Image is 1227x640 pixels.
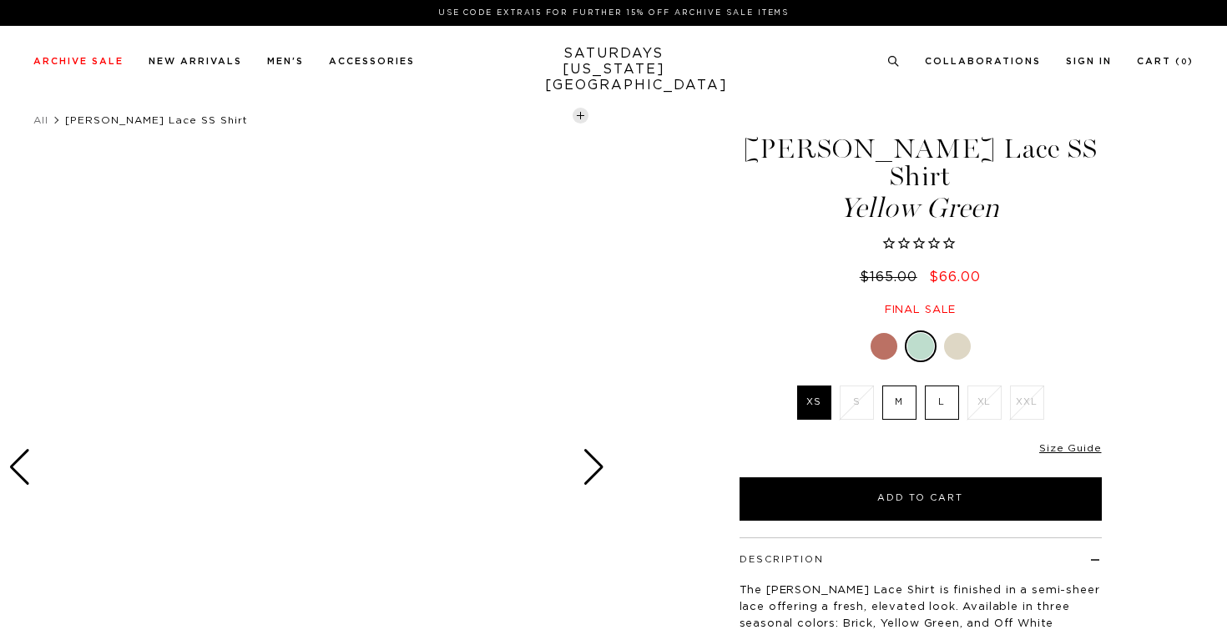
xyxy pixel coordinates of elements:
[33,115,48,125] a: All
[8,449,31,486] div: Previous slide
[882,386,916,420] label: M
[545,46,683,93] a: SATURDAYS[US_STATE][GEOGRAPHIC_DATA]
[329,57,415,66] a: Accessories
[737,194,1104,222] span: Yellow Green
[737,235,1104,254] span: Rated 0.0 out of 5 stars 0 reviews
[740,555,824,564] button: Description
[1137,57,1194,66] a: Cart (0)
[267,57,304,66] a: Men's
[65,115,248,125] span: [PERSON_NAME] Lace SS Shirt
[1181,58,1188,66] small: 0
[149,57,242,66] a: New Arrivals
[860,270,924,284] del: $165.00
[737,135,1104,222] h1: [PERSON_NAME] Lace SS Shirt
[925,386,959,420] label: L
[33,57,124,66] a: Archive Sale
[740,477,1102,521] button: Add to Cart
[40,7,1187,19] p: Use Code EXTRA15 for Further 15% Off Archive Sale Items
[929,270,981,284] span: $66.00
[797,386,831,420] label: XS
[583,449,605,486] div: Next slide
[1066,57,1112,66] a: Sign In
[740,582,1102,632] p: The [PERSON_NAME] Lace Shirt is finished in a semi-sheer lace offering a fresh, elevated look. Av...
[737,303,1104,317] div: Final sale
[1039,443,1101,453] a: Size Guide
[925,57,1041,66] a: Collaborations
